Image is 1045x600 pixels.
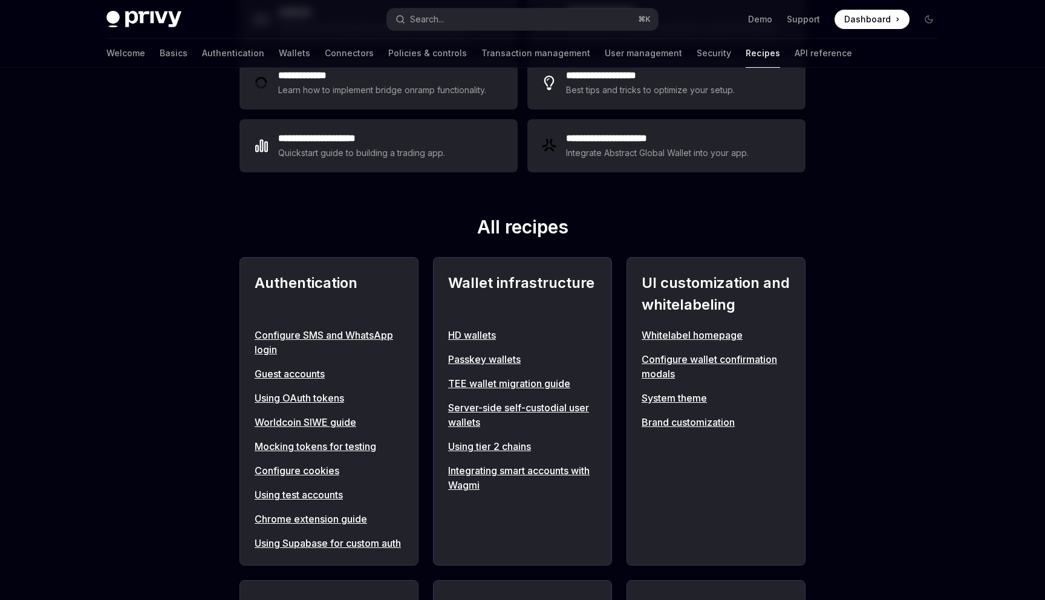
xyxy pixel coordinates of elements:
[106,11,181,28] img: dark logo
[255,367,403,381] a: Guest accounts
[746,39,780,68] a: Recipes
[605,39,682,68] a: User management
[638,15,651,24] span: ⌘ K
[835,10,910,29] a: Dashboard
[795,39,852,68] a: API reference
[255,536,403,550] a: Using Supabase for custom auth
[448,376,597,391] a: TEE wallet migration guide
[279,39,310,68] a: Wallets
[160,39,187,68] a: Basics
[448,328,597,342] a: HD wallets
[325,39,374,68] a: Connectors
[448,439,597,454] a: Using tier 2 chains
[239,56,518,109] a: **** **** ***Learn how to implement bridge onramp functionality.
[388,39,467,68] a: Policies & controls
[255,328,403,357] a: Configure SMS and WhatsApp login
[255,415,403,429] a: Worldcoin SIWE guide
[697,39,731,68] a: Security
[278,146,446,160] div: Quickstart guide to building a trading app.
[202,39,264,68] a: Authentication
[448,400,597,429] a: Server-side self-custodial user wallets
[410,12,444,27] div: Search...
[448,272,597,316] h2: Wallet infrastructure
[106,39,145,68] a: Welcome
[787,13,820,25] a: Support
[255,487,403,502] a: Using test accounts
[448,463,597,492] a: Integrating smart accounts with Wagmi
[255,439,403,454] a: Mocking tokens for testing
[642,272,790,316] h2: UI customization and whitelabeling
[255,272,403,316] h2: Authentication
[387,8,658,30] button: Search...⌘K
[255,391,403,405] a: Using OAuth tokens
[642,352,790,381] a: Configure wallet confirmation modals
[481,39,590,68] a: Transaction management
[239,216,806,243] h2: All recipes
[278,83,490,97] div: Learn how to implement bridge onramp functionality.
[566,83,737,97] div: Best tips and tricks to optimize your setup.
[844,13,891,25] span: Dashboard
[642,391,790,405] a: System theme
[255,512,403,526] a: Chrome extension guide
[642,328,790,342] a: Whitelabel homepage
[919,10,939,29] button: Toggle dark mode
[566,146,750,160] div: Integrate Abstract Global Wallet into your app.
[255,463,403,478] a: Configure cookies
[448,352,597,367] a: Passkey wallets
[748,13,772,25] a: Demo
[642,415,790,429] a: Brand customization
